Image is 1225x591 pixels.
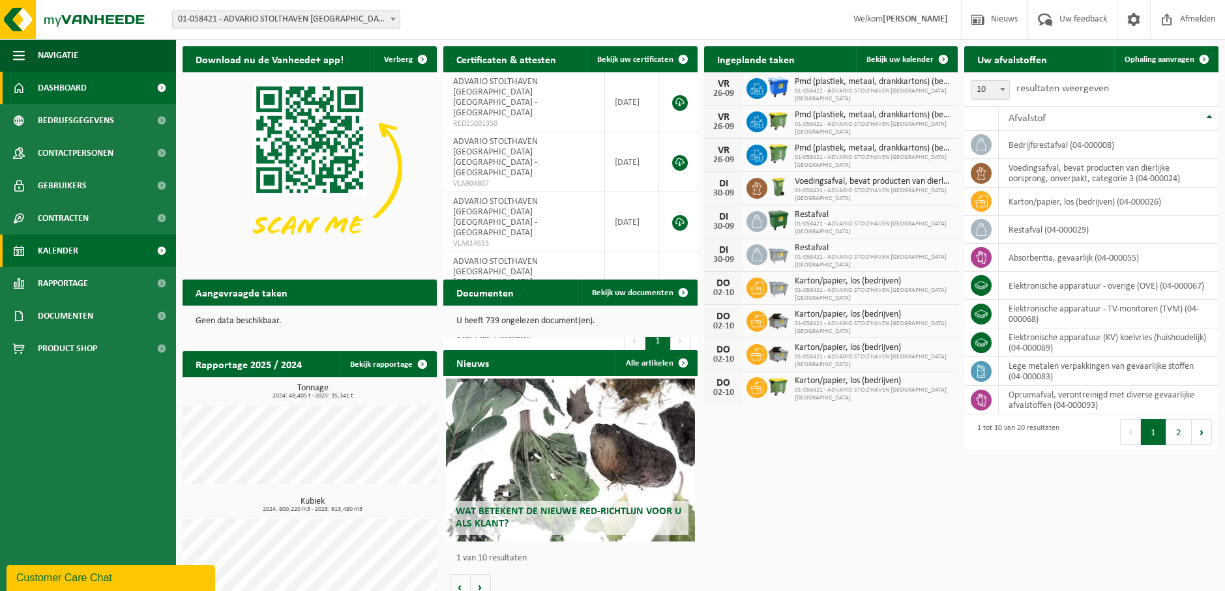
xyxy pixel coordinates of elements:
span: 01-058421 - ADVARIO STOLTHAVEN ANTWERPEN NV - ANTWERPEN [172,10,400,29]
span: Pmd (plastiek, metaal, drankkartons) (bedrijven) [795,110,952,121]
div: 26-09 [711,89,737,98]
td: [DATE] [605,132,659,192]
span: Pmd (plastiek, metaal, drankkartons) (bedrijven) [795,77,952,87]
h2: Download nu de Vanheede+ app! [183,46,357,72]
img: WB-0770-HPE-GN-50 [767,143,790,165]
span: Karton/papier, los (bedrijven) [795,276,952,287]
span: ADVARIO STOLTHAVEN [GEOGRAPHIC_DATA] [GEOGRAPHIC_DATA] - [GEOGRAPHIC_DATA] [453,137,538,178]
td: absorbentia, gevaarlijk (04-000055) [999,244,1218,272]
span: Documenten [38,300,93,332]
td: bedrijfsrestafval (04-000008) [999,131,1218,159]
span: 01-058421 - ADVARIO STOLTHAVEN [GEOGRAPHIC_DATA] [GEOGRAPHIC_DATA] [795,386,952,402]
td: lege metalen verpakkingen van gevaarlijke stoffen (04-000083) [999,357,1218,386]
a: Ophaling aanvragen [1114,46,1217,72]
span: Bekijk uw kalender [866,55,934,64]
div: 02-10 [711,388,737,397]
img: WB-0140-HPE-GN-50 [767,176,790,198]
p: 1 van 10 resultaten [456,554,691,563]
img: WB-2500-GAL-GY-01 [767,276,790,298]
td: [DATE] [605,252,659,323]
span: RED25001350 [453,119,595,129]
span: 01-058421 - ADVARIO STOLTHAVEN [GEOGRAPHIC_DATA] [GEOGRAPHIC_DATA] [795,87,952,103]
div: 26-09 [711,123,737,132]
h2: Nieuws [443,350,502,375]
span: ADVARIO STOLTHAVEN [GEOGRAPHIC_DATA] [GEOGRAPHIC_DATA] - [GEOGRAPHIC_DATA] [453,77,538,118]
div: 02-10 [711,322,737,331]
td: opruimafval, verontreinigd met diverse gevaarlijke afvalstoffen (04-000093) [999,386,1218,414]
td: restafval (04-000029) [999,216,1218,244]
span: 01-058421 - ADVARIO STOLTHAVEN [GEOGRAPHIC_DATA] [GEOGRAPHIC_DATA] [795,154,952,169]
span: Gebruikers [38,169,87,202]
span: 01-058421 - ADVARIO STOLTHAVEN [GEOGRAPHIC_DATA] [GEOGRAPHIC_DATA] [795,253,952,269]
div: 02-10 [711,355,737,364]
span: ADVARIO STOLTHAVEN [GEOGRAPHIC_DATA] [GEOGRAPHIC_DATA] - [GEOGRAPHIC_DATA] [453,197,538,238]
span: 2024: 800,220 m3 - 2025: 613,480 m3 [189,506,437,513]
span: Wat betekent de nieuwe RED-richtlijn voor u als klant? [456,506,681,529]
span: 01-058421 - ADVARIO STOLTHAVEN [GEOGRAPHIC_DATA] [GEOGRAPHIC_DATA] [795,320,952,336]
span: 01-058421 - ADVARIO STOLTHAVEN [GEOGRAPHIC_DATA] [GEOGRAPHIC_DATA] [795,220,952,236]
span: Restafval [795,210,952,220]
span: Voedingsafval, bevat producten van dierlijke oorsprong, onverpakt, categorie 3 [795,177,952,187]
span: Dashboard [38,72,87,104]
label: resultaten weergeven [1016,83,1109,94]
a: Wat betekent de nieuwe RED-richtlijn voor u als klant? [446,379,695,541]
span: Contactpersonen [38,137,113,169]
span: Afvalstof [1009,113,1046,124]
span: Navigatie [38,39,78,72]
span: 10 [971,81,1009,99]
span: Bedrijfsgegevens [38,104,114,137]
img: WB-5000-GAL-GY-01 [767,309,790,331]
iframe: chat widget [7,562,218,591]
span: Bekijk uw certificaten [597,55,673,64]
h3: Tonnage [189,384,437,399]
span: ADVARIO STOLTHAVEN [GEOGRAPHIC_DATA] [GEOGRAPHIC_DATA] - [GEOGRAPHIC_DATA] [453,257,538,298]
span: Rapportage [38,267,88,300]
a: Bekijk uw kalender [856,46,956,72]
button: Verberg [374,46,435,72]
button: Next [1192,419,1212,445]
button: 1 [1141,419,1166,445]
p: Geen data beschikbaar. [196,317,424,326]
h2: Rapportage 2025 / 2024 [183,351,315,377]
span: Karton/papier, los (bedrijven) [795,376,952,386]
img: Download de VHEPlus App [183,72,437,263]
h2: Certificaten & attesten [443,46,569,72]
span: 01-058421 - ADVARIO STOLTHAVEN [GEOGRAPHIC_DATA] [GEOGRAPHIC_DATA] [795,353,952,369]
span: VLA904807 [453,179,595,189]
div: 1 tot 10 van 20 resultaten [971,418,1059,446]
span: Restafval [795,243,952,253]
a: Bekijk uw certificaten [587,46,696,72]
button: Previous [1120,419,1141,445]
a: Bekijk uw documenten [582,280,696,306]
img: WB-2500-GAL-GY-01 [767,242,790,265]
td: elektronische apparatuur - TV-monitoren (TVM) (04-000068) [999,300,1218,328]
strong: [PERSON_NAME] [883,14,948,24]
a: Alle artikelen [615,350,696,376]
span: Contracten [38,202,89,235]
div: VR [711,145,737,156]
span: Karton/papier, los (bedrijven) [795,310,952,320]
span: 10 [971,80,1010,100]
p: U heeft 739 ongelezen document(en). [456,317,685,326]
span: 2024: 49,405 t - 2025: 35,341 t [189,393,437,399]
h3: Kubiek [189,497,437,513]
h2: Ingeplande taken [704,46,808,72]
div: DO [711,311,737,322]
div: DI [711,245,737,255]
button: 2 [1166,419,1192,445]
span: 01-058421 - ADVARIO STOLTHAVEN [GEOGRAPHIC_DATA] [GEOGRAPHIC_DATA] [795,187,952,203]
div: 26-09 [711,156,737,165]
span: Kalender [38,235,78,267]
span: 01-058421 - ADVARIO STOLTHAVEN [GEOGRAPHIC_DATA] [GEOGRAPHIC_DATA] [795,287,952,302]
div: DO [711,278,737,289]
span: Ophaling aanvragen [1125,55,1194,64]
div: VR [711,79,737,89]
div: DO [711,378,737,388]
img: WB-5000-GAL-GY-01 [767,342,790,364]
a: Bekijk rapportage [340,351,435,377]
div: DI [711,212,737,222]
div: DI [711,179,737,189]
td: elektronische apparatuur - overige (OVE) (04-000067) [999,272,1218,300]
span: VLA614633 [453,238,595,249]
